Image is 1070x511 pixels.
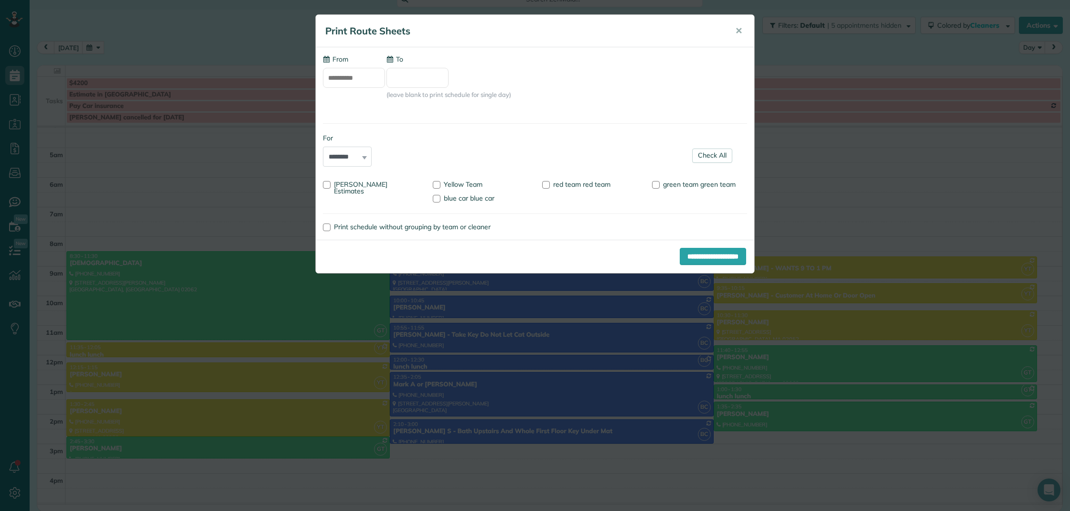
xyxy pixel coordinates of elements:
label: For [323,133,372,143]
span: red team red team [553,180,610,189]
span: Print schedule without grouping by team or cleaner [334,223,491,231]
span: ✕ [735,25,742,36]
span: blue car blue car [444,194,494,202]
label: To [386,54,403,64]
h5: Print Route Sheets [325,24,722,38]
label: From [323,54,348,64]
a: Check All [692,149,732,163]
span: Yellow Team [444,180,482,189]
span: [PERSON_NAME] Estimates [334,180,387,195]
span: green team green team [663,180,736,189]
span: (leave blank to print schedule for single day) [386,90,511,99]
